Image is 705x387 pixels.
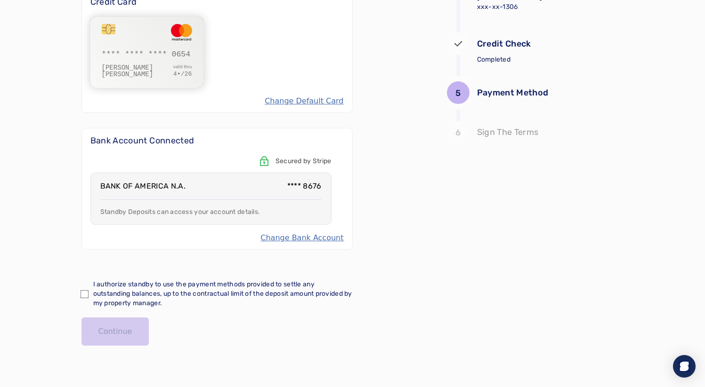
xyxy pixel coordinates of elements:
[276,157,332,166] p: Secured by Stripe
[100,181,186,192] p: BANK OF AMERICA N.A.
[100,207,260,217] p: Standby Deposits can access your account details.
[173,71,192,77] div: 4•/26
[477,86,549,99] p: Payment Method
[477,55,511,63] span: Completed
[173,65,192,69] div: valid thru
[477,37,531,50] p: Credit Check
[477,126,539,139] p: Sign The Terms
[93,280,352,307] span: I authorize standby to use the payment methods provided to settle any outstanding balances, up to...
[455,126,461,139] p: 6
[673,355,696,378] div: Open Intercom Messenger
[102,64,170,78] div: [PERSON_NAME] [PERSON_NAME]
[260,232,343,244] button: Change Bank Account
[265,95,343,107] button: Change Default Card
[90,134,344,147] p: Bank Account Connected
[455,87,461,100] p: 5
